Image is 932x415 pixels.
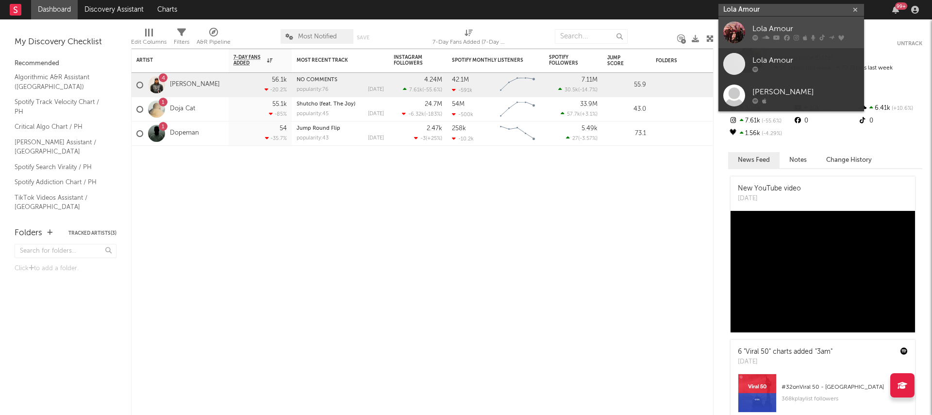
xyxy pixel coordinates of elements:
div: Lola Amour [752,23,859,35]
div: Most Recent Track [297,57,369,63]
button: Change History [816,152,882,168]
span: +10.6 % [890,106,913,111]
div: Instagram Followers [394,54,428,66]
button: News Feed [728,152,780,168]
div: -591k [452,87,472,93]
div: My Discovery Checklist [15,36,116,48]
a: [PERSON_NAME] Assistant / [GEOGRAPHIC_DATA] [15,137,107,157]
div: NO COMMENTS [297,77,384,83]
div: popularity: 43 [297,136,329,141]
div: -10.2k [452,136,474,142]
a: Spotify Track Velocity Chart / PH [15,97,107,117]
div: Shutcho (feat. The Joy) [297,102,384,107]
div: 73.1 [607,128,646,139]
button: Untrack [897,39,922,49]
div: 0 [858,115,922,127]
div: [DATE] [738,194,801,204]
div: 7-Day Fans Added (7-Day Fans Added) [433,36,505,48]
span: 57.7k [567,112,580,117]
input: Search for folders... [15,244,116,258]
div: Spotify Followers [549,54,583,66]
span: -14.7 % [580,87,596,93]
a: Lola Amour [718,17,864,48]
div: Jump Score [607,55,632,67]
a: [PERSON_NAME] [718,80,864,111]
span: 27 [572,136,578,141]
div: ( ) [414,135,442,141]
div: 24.7M [425,101,442,107]
div: ( ) [402,111,442,117]
div: Filters [174,24,189,52]
svg: Chart title [496,121,539,146]
div: Filters [174,36,189,48]
div: A&R Pipeline [197,36,231,48]
div: -20.2 % [265,86,287,93]
div: Folders [15,227,42,239]
div: 54M [452,101,465,107]
div: -85 % [269,111,287,117]
button: Tracked Artists(3) [68,231,116,236]
div: 0 [793,115,857,127]
a: Lola Amour [718,48,864,80]
div: 6.41k [858,102,922,115]
div: -35.7 % [265,135,287,141]
div: 4.24M [424,77,442,83]
div: Click to add a folder. [15,263,116,275]
span: Most Notified [298,34,337,40]
span: -183 % [426,112,441,117]
span: +3.1 % [582,112,596,117]
input: Search... [555,29,628,44]
div: [DATE] [368,111,384,117]
button: Notes [780,152,816,168]
div: -500k [452,111,473,118]
div: 99 + [895,2,907,10]
div: 33.9M [580,101,598,107]
div: 5.49k [582,125,598,132]
div: [DATE] [738,357,832,367]
div: Jump Round Flip [297,126,384,131]
span: 7.61k [409,87,422,93]
div: 7-Day Fans Added (7-Day Fans Added) [433,24,505,52]
div: 1.56k [728,127,793,140]
div: 42.1M [452,77,469,83]
span: -55.6 % [424,87,441,93]
input: Search for artists [718,4,864,16]
div: 7.11M [582,77,598,83]
a: Spotify Addiction Chart / PH [15,177,107,188]
div: Recommended [15,58,116,69]
div: 55.1k [272,101,287,107]
div: 7.61k [728,115,793,127]
svg: Chart title [496,97,539,121]
div: Edit Columns [131,36,166,48]
span: -4.29 % [760,131,782,137]
div: ( ) [403,86,442,93]
span: -3.57 % [580,136,596,141]
div: Spotify Monthly Listeners [452,57,525,63]
span: 7-Day Fans Added [233,54,265,66]
div: Artist [136,57,209,63]
div: 56.1k [272,77,287,83]
a: "3am" [815,348,832,355]
div: 6 "Viral 50" charts added [738,347,832,357]
svg: Chart title [496,73,539,97]
span: -6.32k [408,112,424,117]
div: 258k [452,125,466,132]
div: [DATE] [368,136,384,141]
div: 54 [280,125,287,132]
div: ( ) [561,111,598,117]
div: 2.47k [427,125,442,132]
div: [PERSON_NAME] [752,86,859,98]
span: -3 [420,136,426,141]
div: # 32 on Viral 50 - [GEOGRAPHIC_DATA] [782,381,908,393]
a: Spotify Search Virality / PH [15,162,107,173]
div: New YouTube video [738,184,801,194]
span: 30.5k [565,87,578,93]
div: Edit Columns [131,24,166,52]
a: Dopeman [170,129,199,138]
div: popularity: 45 [297,111,329,117]
div: 368k playlist followers [782,393,908,405]
div: ( ) [566,135,598,141]
div: 43.0 [607,104,646,115]
div: popularity: 76 [297,87,329,92]
a: TikTok Videos Assistant / [GEOGRAPHIC_DATA] [15,192,107,212]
